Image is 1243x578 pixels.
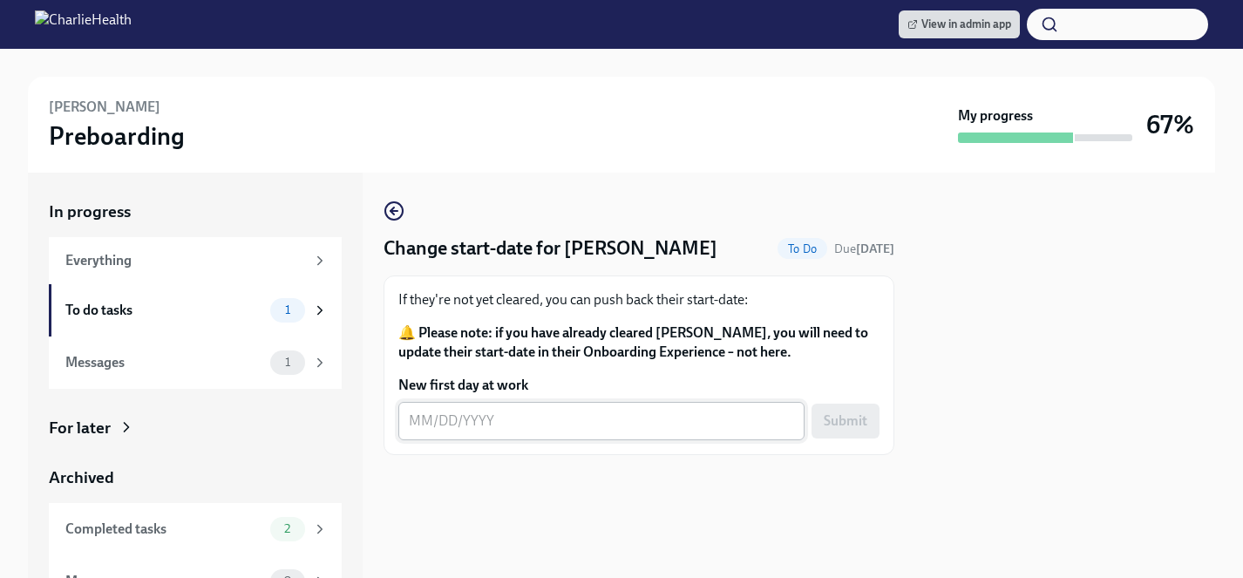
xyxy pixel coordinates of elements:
[65,520,263,539] div: Completed tasks
[398,290,880,309] p: If they're not yet cleared, you can push back their start-date:
[778,242,827,255] span: To Do
[49,417,342,439] a: For later
[65,301,263,320] div: To do tasks
[49,120,185,152] h3: Preboarding
[65,353,263,372] div: Messages
[49,201,342,223] a: In progress
[49,466,342,489] a: Archived
[49,98,160,117] h6: [PERSON_NAME]
[275,303,301,316] span: 1
[899,10,1020,38] a: View in admin app
[49,417,111,439] div: For later
[834,241,894,257] span: October 17th, 2025 09:00
[49,503,342,555] a: Completed tasks2
[398,324,868,360] strong: 🔔 Please note: if you have already cleared [PERSON_NAME], you will need to update their start-dat...
[958,106,1033,126] strong: My progress
[49,337,342,389] a: Messages1
[856,241,894,256] strong: [DATE]
[274,522,301,535] span: 2
[907,16,1011,33] span: View in admin app
[49,237,342,284] a: Everything
[834,241,894,256] span: Due
[398,376,880,395] label: New first day at work
[35,10,132,38] img: CharlieHealth
[65,251,305,270] div: Everything
[275,356,301,369] span: 1
[1146,109,1194,140] h3: 67%
[384,235,717,262] h4: Change start-date for [PERSON_NAME]
[49,284,342,337] a: To do tasks1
